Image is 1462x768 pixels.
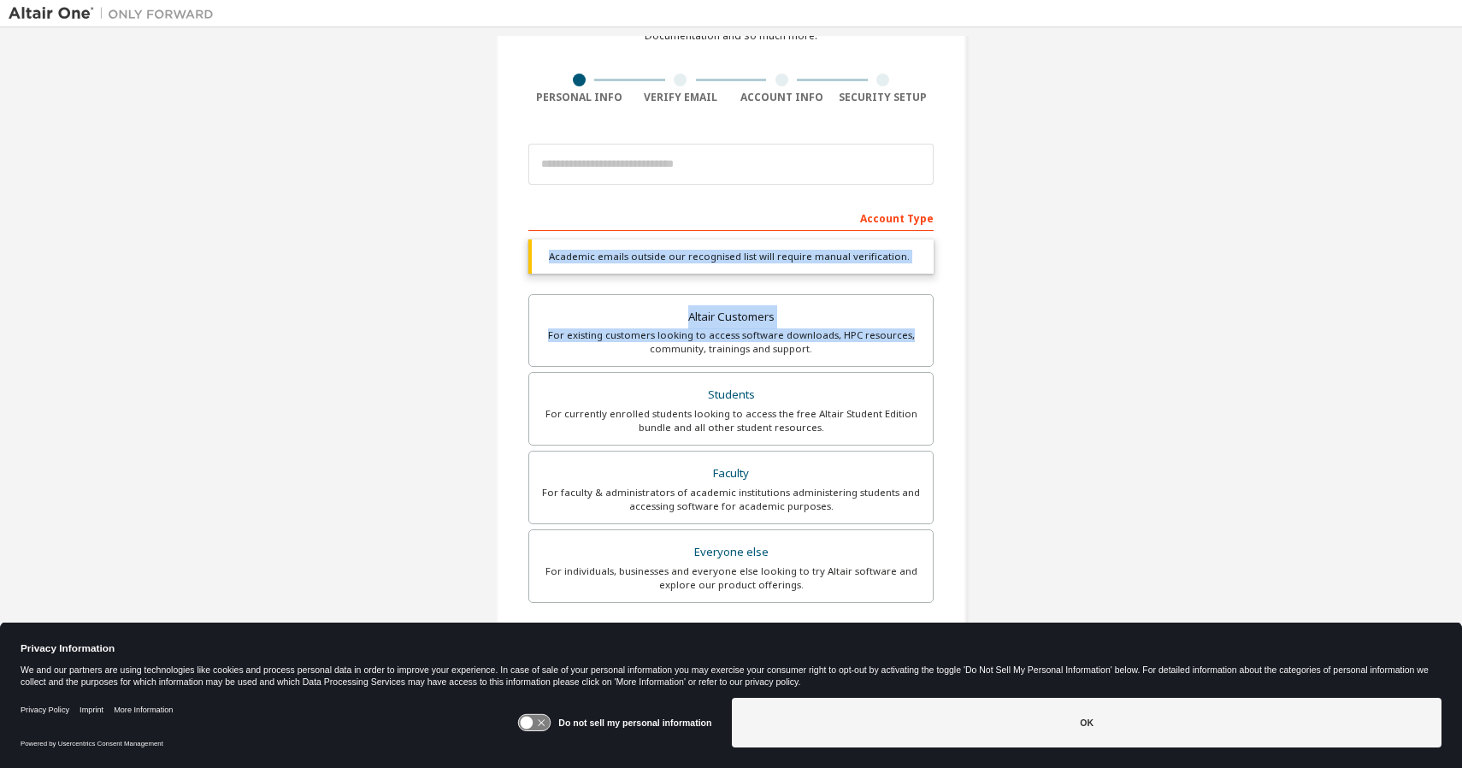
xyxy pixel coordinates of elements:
[539,328,923,356] div: For existing customers looking to access software downloads, HPC resources, community, trainings ...
[833,91,934,104] div: Security Setup
[539,407,923,434] div: For currently enrolled students looking to access the free Altair Student Edition bundle and all ...
[539,383,923,407] div: Students
[539,486,923,513] div: For faculty & administrators of academic institutions administering students and accessing softwa...
[630,91,732,104] div: Verify Email
[528,204,934,231] div: Account Type
[539,541,923,564] div: Everyone else
[528,239,934,274] div: Academic emails outside our recognised list will require manual verification.
[539,564,923,592] div: For individuals, businesses and everyone else looking to try Altair software and explore our prod...
[9,5,222,22] img: Altair One
[528,91,630,104] div: Personal Info
[731,91,833,104] div: Account Info
[539,305,923,329] div: Altair Customers
[539,462,923,486] div: Faculty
